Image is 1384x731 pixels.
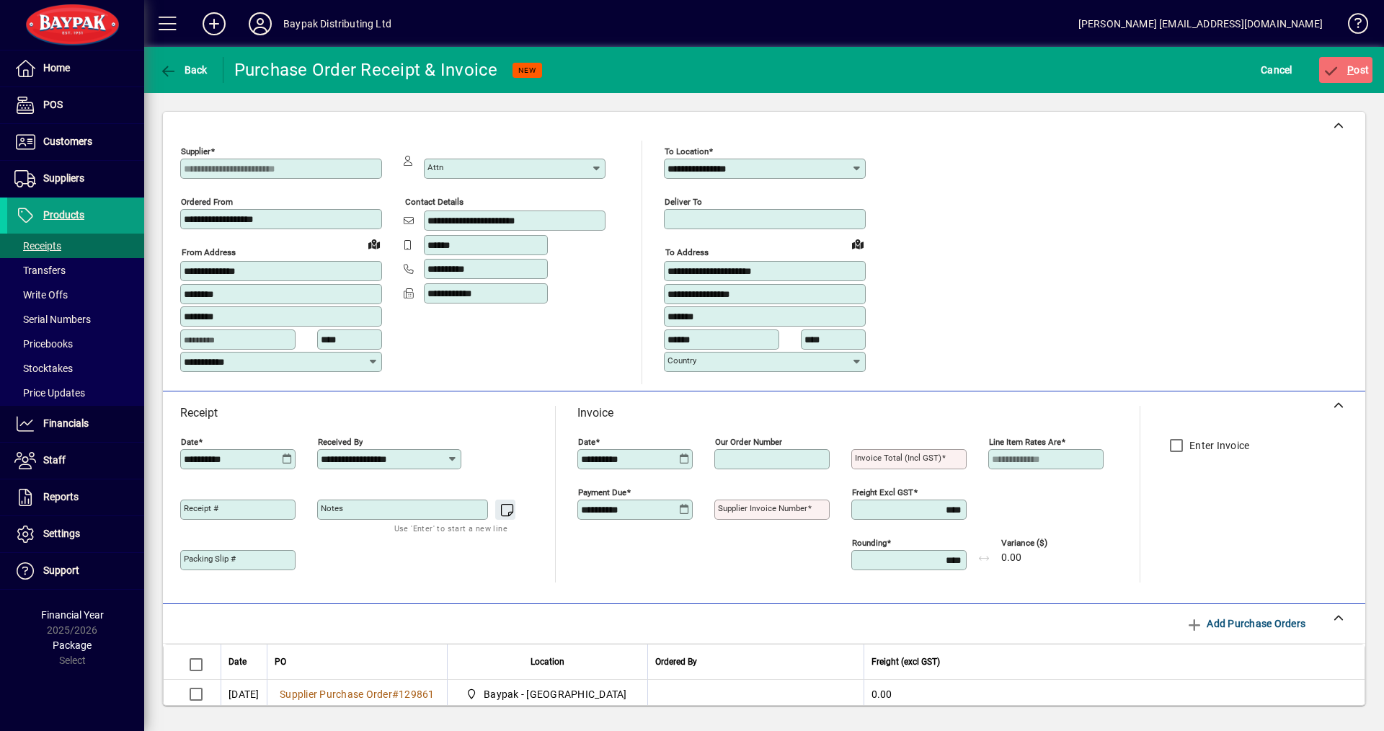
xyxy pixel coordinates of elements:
[7,332,144,356] a: Pricebooks
[234,58,498,81] div: Purchase Order Receipt & Invoice
[1001,552,1021,564] span: 0.00
[1180,611,1311,637] button: Add Purchase Orders
[43,528,80,539] span: Settings
[871,654,940,670] span: Freight (excl GST)
[1186,612,1305,635] span: Add Purchase Orders
[7,381,144,405] a: Price Updates
[462,686,633,703] span: Baypak - Onekawa
[1319,57,1373,83] button: Post
[718,503,807,513] mat-label: Supplier invoice number
[229,654,247,670] span: Date
[7,443,144,479] a: Staff
[665,146,709,156] mat-label: To location
[989,437,1061,447] mat-label: Line item rates are
[7,356,144,381] a: Stocktakes
[221,680,267,709] td: [DATE]
[14,387,85,399] span: Price Updates
[392,688,399,700] span: #
[7,87,144,123] a: POS
[43,209,84,221] span: Products
[43,62,70,74] span: Home
[280,688,392,700] span: Supplier Purchase Order
[864,680,1365,709] td: 0.00
[43,491,79,502] span: Reports
[7,516,144,552] a: Settings
[399,688,435,700] span: 129861
[181,197,233,207] mat-label: Ordered from
[191,11,237,37] button: Add
[667,355,696,365] mat-label: Country
[665,197,702,207] mat-label: Deliver To
[159,64,208,76] span: Back
[181,437,198,447] mat-label: Date
[184,503,218,513] mat-label: Receipt #
[43,417,89,429] span: Financials
[229,654,259,670] div: Date
[7,124,144,160] a: Customers
[852,538,887,548] mat-label: Rounding
[484,687,627,701] span: Baypak - [GEOGRAPHIC_DATA]
[855,453,941,463] mat-label: Invoice Total (incl GST)
[7,161,144,197] a: Suppliers
[394,520,507,536] mat-hint: Use 'Enter' to start a new line
[655,654,856,670] div: Ordered By
[275,654,440,670] div: PO
[7,50,144,87] a: Home
[14,314,91,325] span: Serial Numbers
[846,232,869,255] a: View on map
[363,232,386,255] a: View on map
[43,172,84,184] span: Suppliers
[275,686,440,702] a: Supplier Purchase Order#129861
[43,99,63,110] span: POS
[7,234,144,258] a: Receipts
[655,654,697,670] span: Ordered By
[14,338,73,350] span: Pricebooks
[156,57,211,83] button: Back
[1186,438,1249,453] label: Enter Invoice
[283,12,391,35] div: Baypak Distributing Ltd
[144,57,223,83] app-page-header-button: Back
[41,609,104,621] span: Financial Year
[14,289,68,301] span: Write Offs
[14,265,66,276] span: Transfers
[1257,57,1296,83] button: Cancel
[7,479,144,515] a: Reports
[7,307,144,332] a: Serial Numbers
[53,639,92,651] span: Package
[237,11,283,37] button: Profile
[1347,64,1354,76] span: P
[715,437,782,447] mat-label: Our order number
[275,654,286,670] span: PO
[1001,539,1088,548] span: Variance ($)
[578,487,626,497] mat-label: Payment due
[1261,58,1292,81] span: Cancel
[427,162,443,172] mat-label: Attn
[14,363,73,374] span: Stocktakes
[43,564,79,576] span: Support
[578,437,595,447] mat-label: Date
[43,454,66,466] span: Staff
[7,258,144,283] a: Transfers
[1323,64,1370,76] span: ost
[7,406,144,442] a: Financials
[852,487,913,497] mat-label: Freight excl GST
[321,503,343,513] mat-label: Notes
[181,146,210,156] mat-label: Supplier
[531,654,564,670] span: Location
[871,654,1347,670] div: Freight (excl GST)
[1078,12,1323,35] div: [PERSON_NAME] [EMAIL_ADDRESS][DOMAIN_NAME]
[43,136,92,147] span: Customers
[7,553,144,589] a: Support
[518,66,536,75] span: NEW
[1337,3,1366,50] a: Knowledge Base
[14,240,61,252] span: Receipts
[318,437,363,447] mat-label: Received by
[184,554,236,564] mat-label: Packing Slip #
[7,283,144,307] a: Write Offs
